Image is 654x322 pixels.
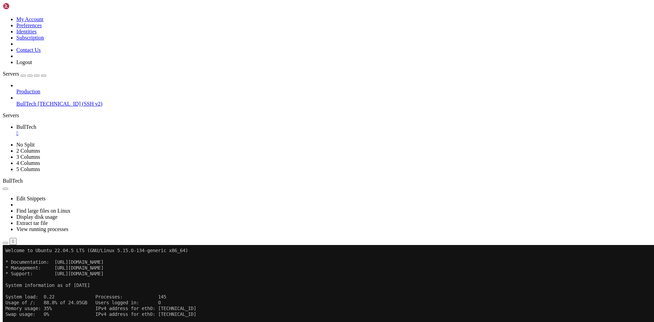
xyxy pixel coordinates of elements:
li: BullTech [TECHNICAL_ID] (SSH v2) [16,95,651,107]
x-row: Expanded Security Maintenance for Applications is not enabled. [3,90,565,95]
img: Shellngn [3,3,42,10]
div: (17, 33) [51,194,54,200]
x-row: * Documentation: [URL][DOMAIN_NAME] [3,14,565,20]
span: [TECHNICAL_ID] (SSH v2) [37,101,102,107]
x-row: *** System restart required *** [3,182,565,188]
x-row: To check for new updates run: sudo apt update [3,153,565,159]
x-row: Swap usage: 0% IPv4 address for eth0: [TECHNICAL_ID] [3,66,565,72]
a: Production [16,89,651,95]
x-row: 61 updates can be applied immediately. [3,101,565,107]
a: Subscription [16,35,44,41]
span: BullTech [3,178,22,184]
x-row: Memory usage: 35% IPv4 address for eth0: [TECHNICAL_ID] [3,61,565,66]
x-row: Run 'do-release-upgrade' to upgrade to it. [3,165,565,171]
x-row: * Management: [URL][DOMAIN_NAME] [3,20,565,26]
a: BullTech [TECHNICAL_ID] (SSH v2) [16,101,651,107]
a: Logout [16,59,32,65]
span: Production [16,89,40,94]
div:  [12,239,14,244]
div: Servers [3,112,651,119]
li: Production [16,82,651,95]
x-row: 6 additional security updates can be applied with ESM Apps. [3,124,565,130]
x-row: System load: 0.22 Processes: 145 [3,49,565,55]
x-row: Learn more about enabling ESM Apps service at [URL][DOMAIN_NAME] [3,130,565,136]
a: No Split [16,142,35,148]
x-row: * Support: [URL][DOMAIN_NAME] [3,26,565,32]
x-row: => / is using 88.8% of 24.05GB [3,78,565,84]
a: 3 Columns [16,154,40,160]
a: BullTech [16,124,651,136]
span: BullTech [16,101,36,107]
a: Servers [3,71,46,77]
button:  [10,238,17,245]
a: Find large files on Linux [16,208,71,214]
a: Preferences [16,22,42,28]
span: BullTech [16,124,36,130]
x-row: The list of available updates is more than a week old. [3,148,565,153]
x-row: Last login: [DATE] from [TECHNICAL_ID] [3,188,565,194]
x-row: To see these additional updates run: apt list --upgradable [3,113,565,119]
a: View running processes [16,226,68,232]
x-row: System information as of [DATE] [3,37,565,43]
a: 5 Columns [16,166,40,172]
a: 4 Columns [16,160,40,166]
a: Edit Snippets [16,196,46,201]
x-row: btmx@BullTech:~$ [3,194,565,200]
a: 2 Columns [16,148,40,154]
x-row: Usage of /: 88.8% of 24.05GB Users logged in: 0 [3,55,565,61]
a: Contact Us [16,47,41,53]
a: My Account [16,16,44,22]
span: Servers [3,71,19,77]
a: Identities [16,29,37,34]
a: Display disk usage [16,214,58,220]
x-row: New release '24.04.3 LTS' available. [3,159,565,165]
x-row: 19 of these updates are standard security updates. [3,107,565,113]
a: Extract tar file [16,220,48,226]
a:  [16,130,651,136]
x-row: Welcome to Ubuntu 22.04.5 LTS (GNU/Linux 5.15.0-134-generic x86_64) [3,3,565,9]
